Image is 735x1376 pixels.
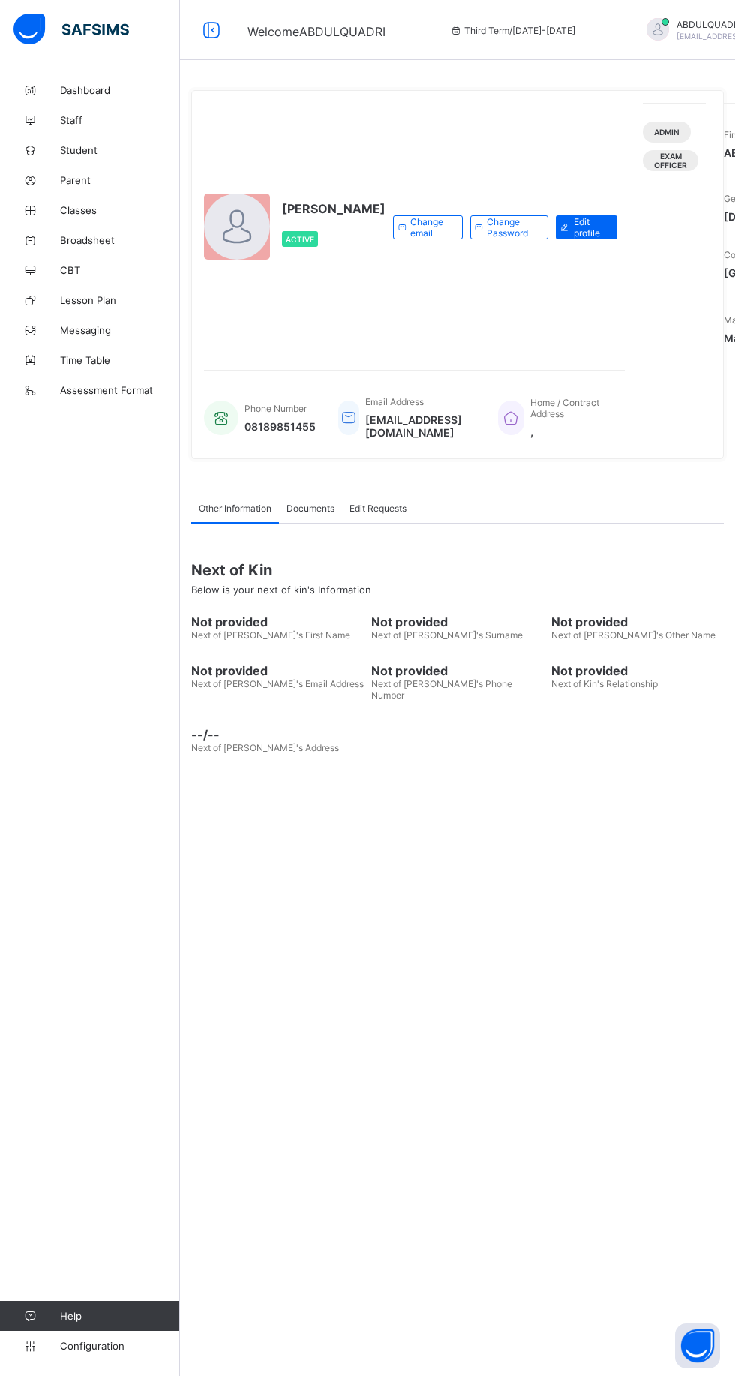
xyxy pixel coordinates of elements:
span: Next of Kin [191,561,724,579]
span: Active [286,235,314,244]
span: Admin [654,128,679,137]
span: Parent [60,174,180,186]
span: Exam Officer [654,152,687,170]
span: [EMAIL_ADDRESS][DOMAIN_NAME] [365,413,475,439]
span: CBT [60,264,180,276]
span: Dashboard [60,84,180,96]
span: Other Information [199,503,271,514]
span: Student [60,144,180,156]
span: Next of Kin's Relationship [551,678,658,690]
span: [PERSON_NAME] [282,201,385,216]
span: Edit profile [574,216,606,239]
span: Classes [60,204,180,216]
span: Documents [286,503,334,514]
span: session/term information [449,25,575,36]
span: Not provided [191,663,364,678]
span: Home / Contract Address [530,397,599,419]
span: Messaging [60,324,180,336]
span: Next of [PERSON_NAME]'s Email Address [191,678,364,690]
span: Change Password [487,216,536,239]
span: 08189851455 [244,420,316,433]
span: Assessment Format [60,384,180,396]
span: , [530,425,610,438]
span: Not provided [371,614,544,629]
span: Below is your next of kin's Information [191,584,371,596]
span: Edit Requests [349,503,406,514]
span: Not provided [551,663,724,678]
span: Welcome ABDULQUADRI [247,24,385,39]
span: Not provided [371,663,544,678]
span: Time Table [60,354,180,366]
span: Next of [PERSON_NAME]'s Surname [371,629,523,641]
span: Next of [PERSON_NAME]'s Phone Number [371,678,512,701]
span: Configuration [60,1340,179,1352]
span: Change email [410,216,451,239]
span: Help [60,1310,179,1322]
span: Lesson Plan [60,294,180,306]
img: safsims [13,14,129,45]
span: Next of [PERSON_NAME]'s First Name [191,629,350,641]
span: Staff [60,114,180,126]
span: --/-- [191,727,364,742]
span: Not provided [191,614,364,629]
span: Email Address [365,396,424,407]
span: Next of [PERSON_NAME]'s Address [191,742,339,753]
span: Not provided [551,614,724,629]
button: Open asap [675,1323,720,1368]
span: Phone Number [244,403,307,414]
span: Next of [PERSON_NAME]'s Other Name [551,629,715,641]
span: Broadsheet [60,234,180,246]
